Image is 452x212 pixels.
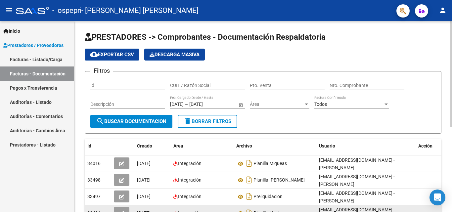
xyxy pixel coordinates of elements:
[90,52,134,58] span: Exportar CSV
[178,194,202,199] span: Integración
[87,194,101,199] span: 33497
[253,178,305,183] span: Planilla [PERSON_NAME]
[5,6,13,14] mat-icon: menu
[85,49,139,61] button: Exportar CSV
[185,102,188,107] span: –
[52,3,81,18] span: - ospepri
[85,139,111,153] datatable-header-cell: Id
[253,194,283,199] span: Preliquidacion
[245,158,253,169] i: Descargar documento
[234,139,316,153] datatable-header-cell: Archivo
[245,191,253,202] i: Descargar documento
[137,177,151,183] span: [DATE]
[245,175,253,185] i: Descargar documento
[418,143,432,148] span: Acción
[314,102,327,107] span: Todos
[134,139,171,153] datatable-header-cell: Creado
[137,143,152,148] span: Creado
[319,143,335,148] span: Usuario
[237,101,244,108] button: Open calendar
[178,177,202,183] span: Integración
[144,49,205,61] button: Descarga Masiva
[150,52,200,58] span: Descarga Masiva
[96,118,166,124] span: Buscar Documentacion
[189,102,222,107] input: Fecha fin
[319,191,395,203] span: [EMAIL_ADDRESS][DOMAIN_NAME] - [PERSON_NAME]
[319,174,395,187] span: [EMAIL_ADDRESS][DOMAIN_NAME] - [PERSON_NAME]
[178,161,202,166] span: Integración
[90,66,113,75] h3: Filtros
[90,50,98,58] mat-icon: cloud_download
[170,102,184,107] input: Fecha inicio
[90,115,172,128] button: Buscar Documentacion
[178,115,237,128] button: Borrar Filtros
[137,161,151,166] span: [DATE]
[416,139,449,153] datatable-header-cell: Acción
[81,3,199,18] span: - [PERSON_NAME] [PERSON_NAME]
[439,6,447,14] mat-icon: person
[3,27,20,35] span: Inicio
[144,49,205,61] app-download-masive: Descarga masiva de comprobantes (adjuntos)
[429,190,445,205] div: Open Intercom Messenger
[137,194,151,199] span: [DATE]
[87,143,91,148] span: Id
[171,139,234,153] datatable-header-cell: Area
[250,102,303,107] span: Área
[85,32,326,42] span: PRESTADORES -> Comprobantes - Documentación Respaldatoria
[87,177,101,183] span: 33498
[316,139,416,153] datatable-header-cell: Usuario
[236,143,252,148] span: Archivo
[3,42,64,49] span: Prestadores / Proveedores
[87,161,101,166] span: 34016
[184,117,192,125] mat-icon: delete
[253,161,287,166] span: Planilla Miqueas
[173,143,183,148] span: Area
[184,118,231,124] span: Borrar Filtros
[319,157,395,170] span: [EMAIL_ADDRESS][DOMAIN_NAME] - [PERSON_NAME]
[96,117,104,125] mat-icon: search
